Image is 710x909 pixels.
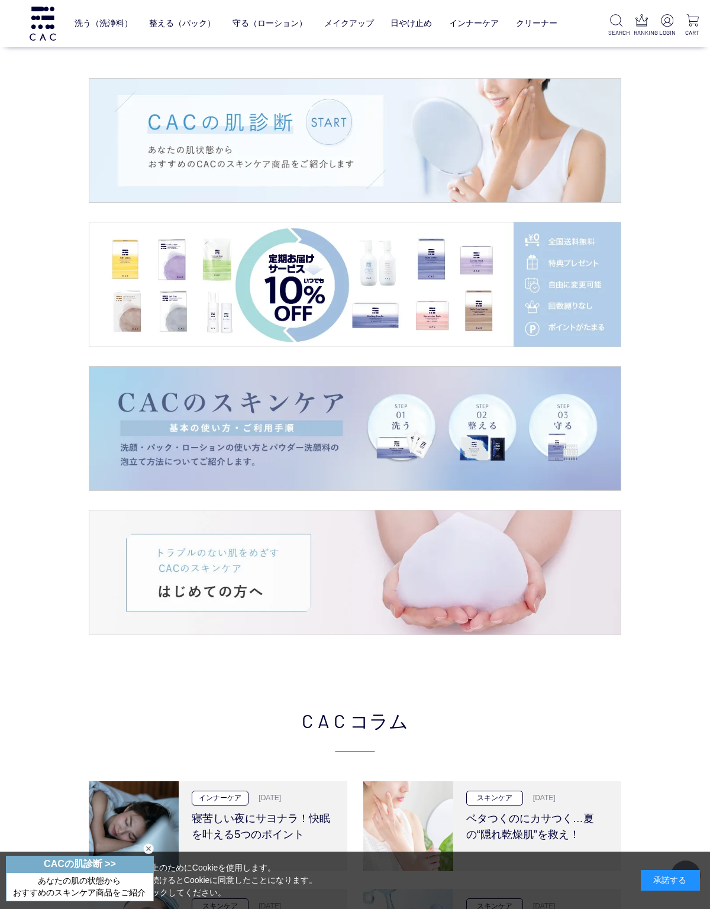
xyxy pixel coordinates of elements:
[634,28,650,37] p: RANKING
[192,806,334,843] h3: 寝苦しい夜にサヨナラ！快眠を叶える5つのポイント
[28,7,57,40] img: logo
[449,9,499,37] a: インナーケア
[466,791,523,806] p: スキンケア
[89,367,621,491] a: CACの使い方CACの使い方
[10,862,318,899] div: 当サイトでは、お客様へのサービス向上のためにCookieを使用します。 「承諾する」をクリックするか閲覧を続けるとCookieに同意したことになります。 詳細はこちらの をクリックしてください。
[233,9,307,37] a: 守る（ローション）
[89,79,621,203] img: 肌診断
[89,781,347,871] a: 寝苦しい夜にサヨナラ！快眠を叶える5つのポイント インナーケア [DATE] 寝苦しい夜にサヨナラ！快眠を叶える5つのポイント
[685,14,701,37] a: CART
[89,781,179,871] img: 寝苦しい夜にサヨナラ！快眠を叶える5つのポイント
[89,510,621,635] a: はじめての方へはじめての方へ
[89,706,621,752] h2: CAC
[324,9,374,37] a: メイクアップ
[149,9,215,37] a: 整える（パック）
[89,79,621,203] a: 肌診断肌診断
[608,28,624,37] p: SEARCH
[75,9,133,37] a: 洗う（洗浄料）
[390,9,432,37] a: 日やけ止め
[641,870,700,891] div: 承諾する
[685,28,701,37] p: CART
[89,367,621,491] img: CACの使い方
[466,806,609,843] h3: ベタつくのにカサつく…夏の“隠れ乾燥肌”を救え！
[634,14,650,37] a: RANKING
[516,9,557,37] a: クリーナー
[89,222,621,347] a: 定期便サービス定期便サービス
[608,14,624,37] a: SEARCH
[89,510,621,635] img: はじめての方へ
[89,222,621,347] img: 定期便サービス
[192,791,248,806] p: インナーケア
[659,28,675,37] p: LOGIN
[251,792,281,803] p: [DATE]
[350,706,408,735] span: コラム
[659,14,675,37] a: LOGIN
[526,792,556,803] p: [DATE]
[363,781,453,871] img: ベタつくのにカサつく…夏の“隠れ乾燥肌”を救え！
[363,781,622,871] a: ベタつくのにカサつく…夏の“隠れ乾燥肌”を救え！ スキンケア [DATE] ベタつくのにカサつく…夏の“隠れ乾燥肌”を救え！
